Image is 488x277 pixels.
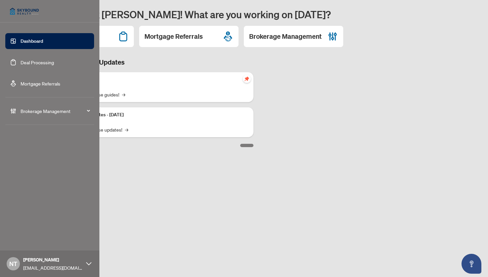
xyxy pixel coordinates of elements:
a: Deal Processing [21,59,54,65]
span: → [125,126,128,133]
h2: Mortgage Referrals [144,32,203,41]
button: Open asap [461,254,481,274]
span: [PERSON_NAME] [23,256,83,263]
span: [EMAIL_ADDRESS][DOMAIN_NAME] [23,264,83,271]
h3: Brokerage & Industry Updates [34,58,253,67]
p: Self-Help [70,76,248,83]
span: NT [9,259,17,268]
a: Mortgage Referrals [21,81,60,86]
span: → [122,91,125,98]
h1: Welcome back [PERSON_NAME]! What are you working on [DATE]? [34,8,480,21]
a: Dashboard [21,38,43,44]
span: Brokerage Management [21,107,89,115]
img: logo [5,3,43,19]
span: pushpin [243,75,251,83]
h2: Brokerage Management [249,32,322,41]
p: Platform Updates - [DATE] [70,111,248,119]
